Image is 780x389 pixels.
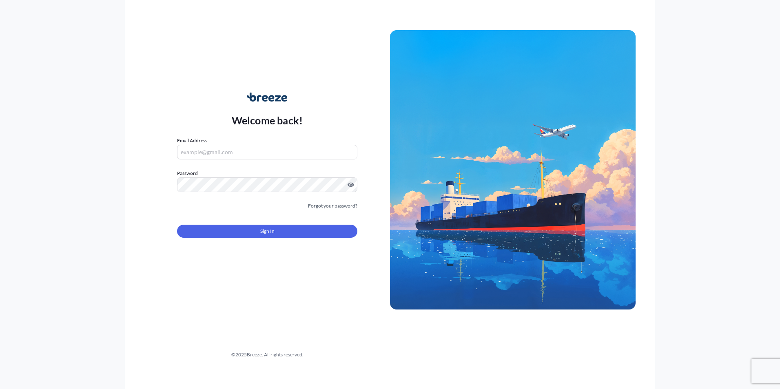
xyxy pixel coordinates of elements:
button: Show password [348,181,354,188]
div: © 2025 Breeze. All rights reserved. [144,351,390,359]
a: Forgot your password? [308,202,357,210]
img: Ship illustration [390,30,636,309]
label: Email Address [177,137,207,145]
button: Sign In [177,225,357,238]
label: Password [177,169,357,177]
input: example@gmail.com [177,145,357,159]
span: Sign In [260,227,275,235]
p: Welcome back! [232,114,303,127]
